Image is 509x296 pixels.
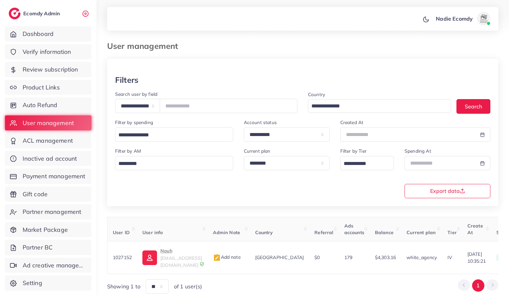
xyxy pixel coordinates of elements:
[174,283,202,290] span: of 1 user(s)
[456,99,490,113] button: Search
[160,247,202,255] p: Nouh
[375,254,396,260] span: $4,303.16
[436,15,473,23] p: Nadie Ecomdy
[23,65,78,74] span: Review subscription
[5,258,91,273] a: Ad creative management
[23,10,62,17] h2: Ecomdy Admin
[5,26,91,42] a: Dashboard
[5,97,91,113] a: Auto Refund
[5,204,91,220] a: Partner management
[115,91,157,97] label: Search user by field
[308,99,451,113] div: Search for option
[23,154,77,163] span: Inactive ad account
[432,12,493,25] a: Nadie Ecomdyavatar
[142,247,202,268] a: Nouh[EMAIL_ADDRESS][DOMAIN_NAME]
[23,261,86,270] span: Ad creative management
[308,91,325,98] label: Country
[467,251,486,264] span: [DATE] 10:35:21
[5,62,91,77] a: Review subscription
[344,223,364,235] span: Ads accounts
[340,148,367,154] label: Filter by Tier
[458,279,498,292] ul: Pagination
[407,229,435,235] span: Current plan
[255,229,273,235] span: Country
[23,119,74,127] span: User management
[5,240,91,255] a: Partner BC
[142,229,163,235] span: User info
[341,159,385,169] input: Search for option
[113,254,132,260] span: 1027152
[213,229,241,235] span: Admin Note
[23,190,48,199] span: Gift code
[309,101,442,111] input: Search for option
[23,48,71,56] span: Verify information
[5,169,91,184] a: Payment management
[405,184,490,198] button: Export data
[5,115,91,131] a: User management
[447,229,457,235] span: Tier
[23,172,85,181] span: Payment management
[23,279,42,287] span: Setting
[200,262,204,266] img: 9CAL8B2pu8EFxCJHYAAAAldEVYdGRhdGU6Y3JlYXRlADIwMjItMTItMDlUMDQ6NTg6MzkrMDA6MDBXSlgLAAAAJXRFWHRkYXR...
[5,80,91,95] a: Product Links
[5,133,91,148] a: ACL management
[244,148,270,154] label: Current plan
[160,255,202,268] span: [EMAIL_ADDRESS][DOMAIN_NAME]
[467,223,483,235] span: Create At
[477,12,490,25] img: avatar
[340,119,364,126] label: Created At
[213,254,241,260] span: Add note
[5,222,91,237] a: Market Package
[340,156,394,170] div: Search for option
[116,159,225,169] input: Search for option
[115,119,153,126] label: Filter by spending
[23,136,73,145] span: ACL management
[447,254,452,260] span: IV
[314,254,320,260] span: $0
[23,83,60,92] span: Product Links
[5,44,91,60] a: Verify information
[255,254,304,260] span: [GEOGRAPHIC_DATA]
[23,101,58,109] span: Auto Refund
[23,243,53,252] span: Partner BC
[23,208,82,216] span: Partner management
[5,151,91,166] a: Inactive ad account
[115,127,233,142] div: Search for option
[314,229,333,235] span: Referral
[5,275,91,291] a: Setting
[115,75,138,85] h3: Filters
[472,279,484,292] button: Go to page 1
[9,8,21,19] img: logo
[107,283,140,290] span: Showing 1 to
[244,119,277,126] label: Account status
[5,187,91,202] a: Gift code
[116,130,225,140] input: Search for option
[23,30,54,38] span: Dashboard
[107,41,183,51] h3: User management
[142,250,157,265] img: ic-user-info.36bf1079.svg
[430,188,465,194] span: Export data
[405,148,431,154] label: Spending At
[113,229,130,235] span: User ID
[115,156,233,170] div: Search for option
[375,229,394,235] span: Balance
[213,254,221,262] img: admin_note.cdd0b510.svg
[115,148,141,154] label: Filter by AM
[344,254,352,260] span: 179
[23,225,68,234] span: Market Package
[9,8,62,19] a: logoEcomdy Admin
[407,254,437,260] span: white_agency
